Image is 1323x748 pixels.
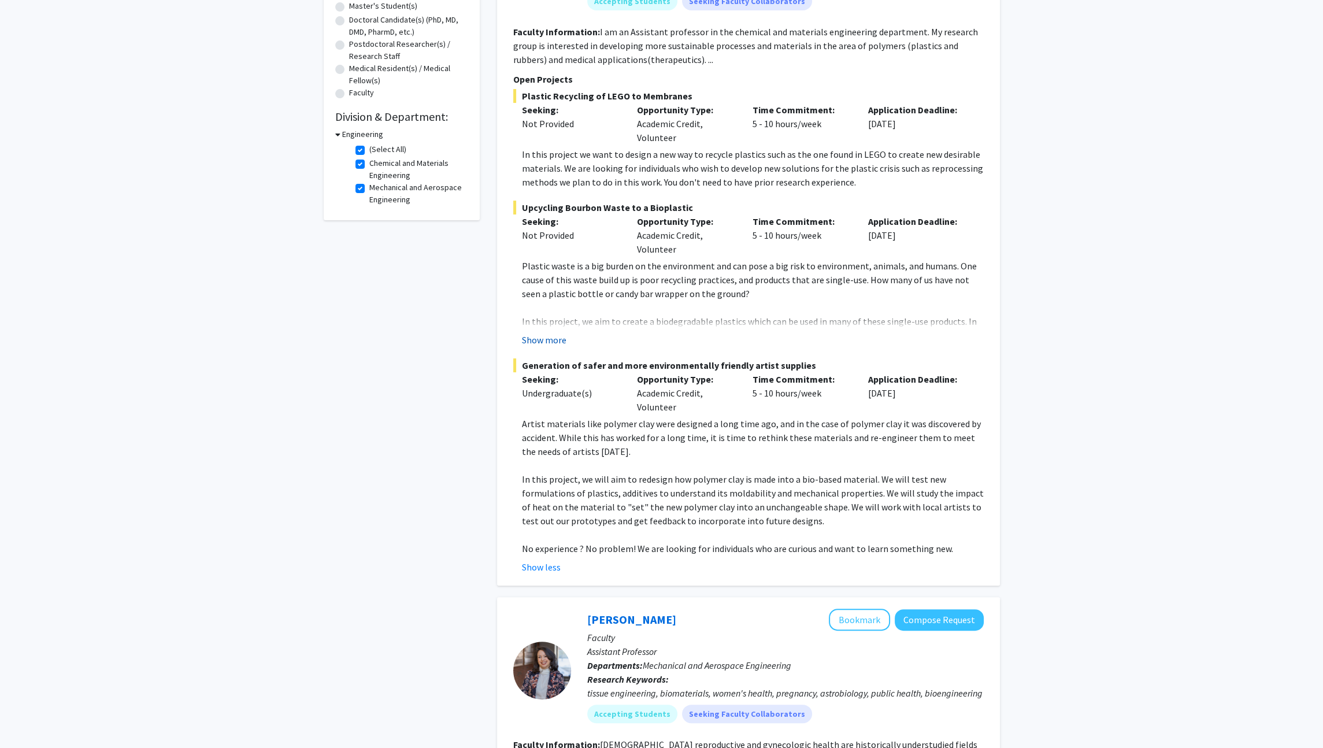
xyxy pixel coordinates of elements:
[522,103,620,117] p: Seeking:
[513,89,984,103] span: Plastic Recycling of LEGO to Membranes
[587,660,643,671] b: Departments:
[587,645,984,658] p: Assistant Professor
[753,214,851,228] p: Time Commitment:
[369,143,406,155] label: (Select All)
[522,372,620,386] p: Seeking:
[859,214,975,256] div: [DATE]
[637,214,735,228] p: Opportunity Type:
[628,214,744,256] div: Academic Credit, Volunteer
[744,214,859,256] div: 5 - 10 hours/week
[513,358,984,372] span: Generation of safer and more environmentally friendly artist supplies
[587,631,984,645] p: Faculty
[643,660,791,671] span: Mechanical and Aerospace Engineering
[522,472,984,528] p: In this project, we will aim to redesign how polymer clay is made into a bio-based material. We w...
[628,103,744,145] div: Academic Credit, Volunteer
[744,103,859,145] div: 5 - 10 hours/week
[349,14,468,38] label: Doctoral Candidate(s) (PhD, MD, DMD, PharmD, etc.)
[342,128,383,140] h3: Engineering
[522,333,566,347] button: Show more
[859,372,975,414] div: [DATE]
[513,26,978,65] fg-read-more: I am an Assistant professor in the chemical and materials engineering department. My research gro...
[868,103,966,117] p: Application Deadline:
[335,110,468,124] h2: Division & Department:
[587,673,669,685] b: Research Keywords:
[868,372,966,386] p: Application Deadline:
[349,87,374,99] label: Faculty
[753,372,851,386] p: Time Commitment:
[682,705,812,723] mat-chip: Seeking Faculty Collaborators
[9,696,49,739] iframe: Chat
[829,609,890,631] button: Add Samantha Zambuto to Bookmarks
[637,372,735,386] p: Opportunity Type:
[868,214,966,228] p: Application Deadline:
[522,560,561,574] button: Show less
[522,542,984,556] p: No experience ? No problem! We are looking for individuals who are curious and want to learn some...
[859,103,975,145] div: [DATE]
[587,612,676,627] a: [PERSON_NAME]
[587,705,677,723] mat-chip: Accepting Students
[628,372,744,414] div: Academic Credit, Volunteer
[522,214,620,228] p: Seeking:
[522,228,620,242] div: Not Provided
[513,26,600,38] b: Faculty Information:
[513,72,984,86] p: Open Projects
[522,386,620,400] div: Undergraduate(s)
[587,686,984,700] div: tissue engineering, biomaterials, women's health, pregnancy, astrobiology, public health, bioengi...
[369,182,465,206] label: Mechanical and Aerospace Engineering
[753,103,851,117] p: Time Commitment:
[522,147,984,189] p: In this project we want to design a new way to recycle plastics such as the one found in LEGO to ...
[513,201,984,214] span: Upcycling Bourbon Waste to a Bioplastic
[744,372,859,414] div: 5 - 10 hours/week
[369,157,465,182] label: Chemical and Materials Engineering
[349,62,468,87] label: Medical Resident(s) / Medical Fellow(s)
[522,314,984,384] p: In this project, we aim to create a biodegradable plastics which can be used in many of these sin...
[522,417,984,458] p: Artist materials like polymer clay were designed a long time ago, and in the case of polymer clay...
[895,609,984,631] button: Compose Request to Samantha Zambuto
[522,259,984,301] p: Plastic waste is a big burden on the environment and can pose a big risk to environment, animals,...
[637,103,735,117] p: Opportunity Type:
[522,117,620,131] div: Not Provided
[349,38,468,62] label: Postdoctoral Researcher(s) / Research Staff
